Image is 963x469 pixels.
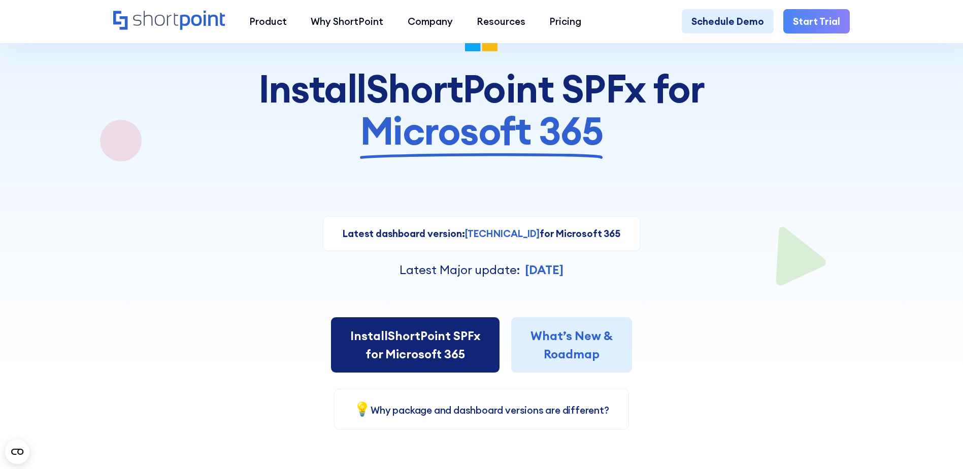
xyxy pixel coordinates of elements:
[343,227,464,240] strong: Latest dashboard version:
[525,262,563,277] strong: [DATE]
[5,440,29,464] button: Open CMP widget
[299,9,395,33] a: Why ShortPoint
[540,227,620,240] strong: for Microsoft 365
[465,227,540,240] strong: [TECHNICAL_ID]
[511,317,632,373] a: What’s New &Roadmap
[464,9,537,33] a: Resources
[477,14,525,28] div: Resources
[258,68,366,110] span: Install
[549,14,581,28] div: Pricing
[331,317,500,373] a: InstallShortPoint SPFxfor Microsoft 365
[350,328,388,343] span: Install
[237,9,298,33] a: Product
[408,14,453,28] div: Company
[783,9,850,33] a: Start Trial
[538,9,593,33] a: Pricing
[912,420,963,469] iframe: Chat Widget
[360,110,603,152] span: Microsoft 365
[682,9,774,33] a: Schedule Demo
[241,68,722,152] h1: ShortPoint SPFx for
[249,14,287,28] div: Product
[400,261,520,279] p: Latest Major update:
[354,404,609,416] a: 💡Why package and dashboard versions are different?
[113,11,225,31] a: Home
[311,14,383,28] div: Why ShortPoint
[395,9,464,33] a: Company
[354,400,371,417] span: 💡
